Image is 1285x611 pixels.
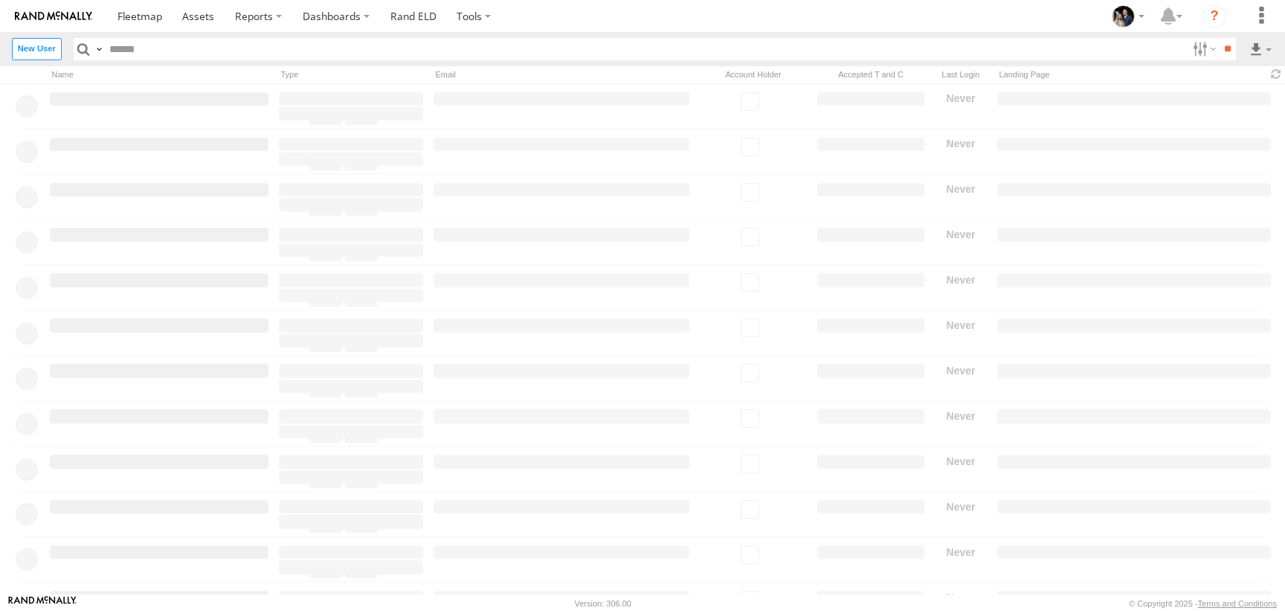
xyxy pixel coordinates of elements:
[15,11,92,22] img: rand-logo.svg
[1202,4,1226,28] i: ?
[1187,38,1219,60] label: Search Filter Options
[575,599,631,608] div: Version: 306.00
[1267,68,1285,82] span: Refresh
[48,68,271,82] div: Name
[1248,38,1273,60] label: Export results as...
[8,596,77,611] a: Visit our Website
[93,38,105,60] label: Search Query
[12,38,62,60] label: Create New User
[431,68,692,82] div: Email
[933,68,989,82] div: Last Login
[1129,599,1277,608] div: © Copyright 2025 -
[995,68,1261,82] div: Landing Page
[277,68,425,82] div: Type
[1198,599,1277,608] a: Terms and Conditions
[815,68,927,82] div: Has user accepted Terms and Conditions
[698,68,809,82] div: Account Holder
[1107,5,1150,28] div: Lauren Jackson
